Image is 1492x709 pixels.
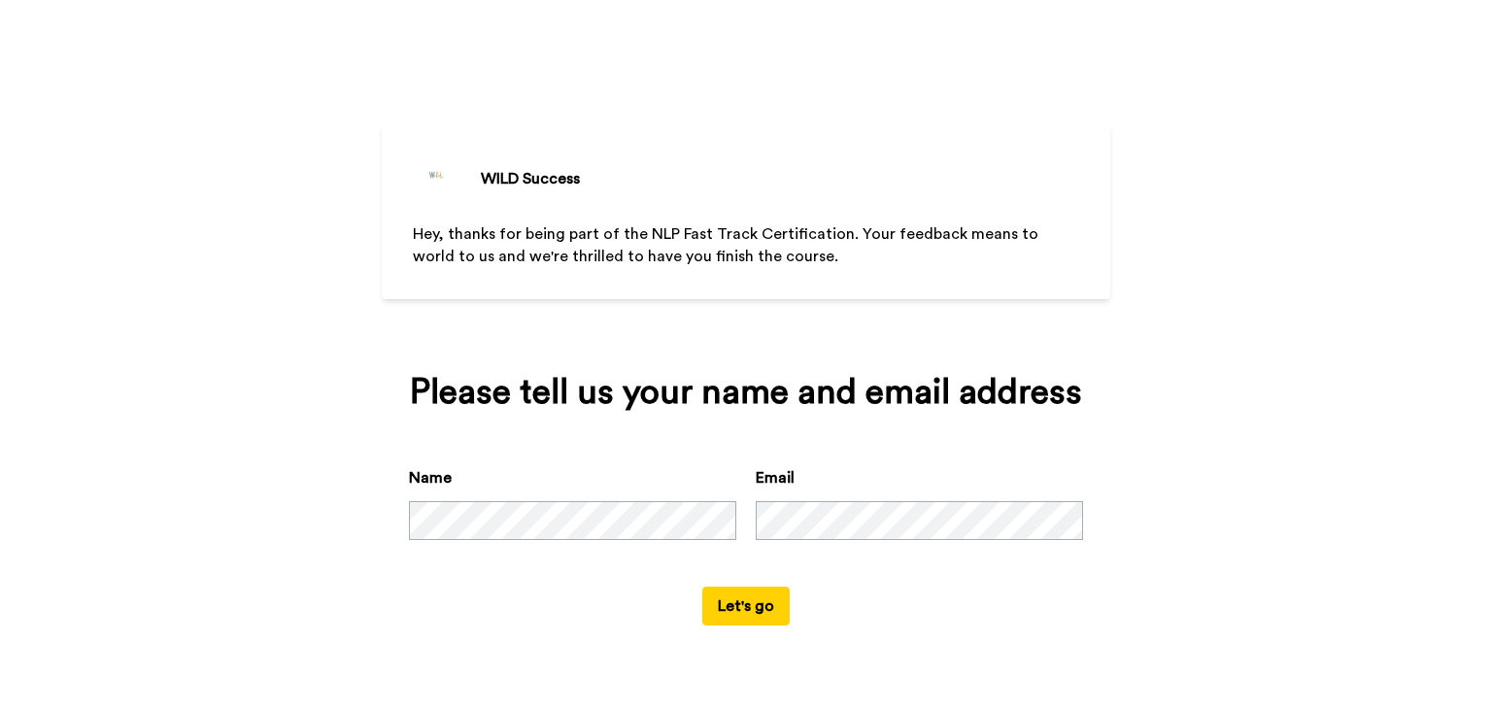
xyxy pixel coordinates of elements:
[409,373,1083,412] div: Please tell us your name and email address
[413,226,1042,264] span: Hey, thanks for being part of the NLP Fast Track Certification. Your feedback means to world to u...
[409,466,452,490] label: Name
[702,587,790,625] button: Let's go
[756,466,795,490] label: Email
[481,167,580,190] div: WILD Success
